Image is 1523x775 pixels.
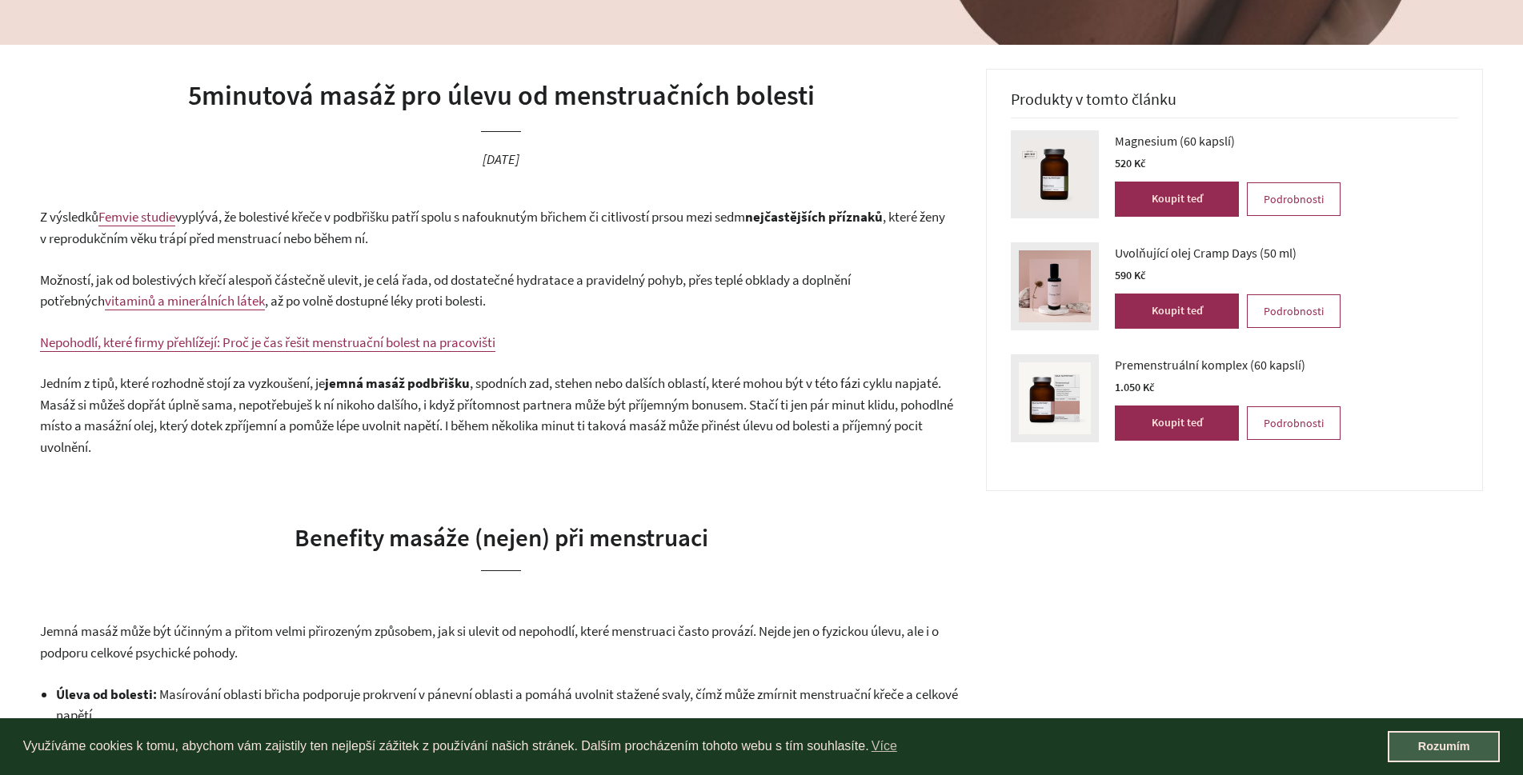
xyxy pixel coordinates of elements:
[1247,406,1341,440] a: Podrobnosti
[56,685,157,703] strong: Úleva od bolesti:
[1247,294,1341,328] a: Podrobnosti
[1115,268,1145,282] span: 590 Kč
[98,208,175,226] a: Femvie studie
[1115,380,1154,394] span: 1.050 Kč
[745,208,883,226] strong: nejčastějších příznaků
[483,150,519,168] time: [DATE]
[105,292,265,310] a: vitaminů a minerálních látek
[40,334,495,352] a: Nepohodlí, které firmy přehlížejí: Proč je čas řešit menstruační bolest na pracovišti
[40,374,325,392] span: Jedním z tipů, které rozhodně stojí za vyzkoušení, je
[175,208,745,226] span: vyplývá, že bolestivé křeče v podbřišku patří spolu s nafouknutým břichem či citlivostí prsou mez...
[40,334,495,351] span: Nepohodlí, které firmy přehlížejí: Proč je čas řešit menstruační bolest na pracovišti
[1115,354,1341,397] a: Premenstruální komplex (60 kapslí) 1.050 Kč
[1115,405,1239,441] button: Koupit teď
[1011,90,1458,118] h3: Produkty v tomto článku
[1115,294,1239,329] button: Koupit teď
[325,374,405,392] strong: jemná masáž
[1115,130,1235,151] span: Magnesium (60 kapslí)
[1388,731,1500,763] a: dismiss cookie message
[869,734,900,758] a: learn more about cookies
[40,77,962,115] h1: 5minutová masáž pro úlevu od menstruačních bolesti
[295,521,708,553] span: Benefity masáže (nejen) při menstruaci
[40,271,851,310] span: Možností, jak od bolestivých křečí alespoň částečně ulevit, je celá řada, od dostatečné hydratace...
[56,685,958,725] span: Masírování oblasti břicha podporuje prokrvení v pánevní oblasti a pomáhá uvolnit stažené svaly, č...
[1247,182,1341,216] a: Podrobnosti
[265,292,486,310] span: , až po volně dostupné léky proti bolesti.
[40,374,953,456] span: , spodních zad, stehen nebo dalších oblastí, které mohou být v této fázi cyklu napjaté. Masáž si ...
[1115,130,1341,174] a: Magnesium (60 kapslí) 520 Kč
[1115,242,1341,286] a: Uvolňující olej Cramp Days (50 ml) 590 Kč
[1115,242,1297,263] span: Uvolňující olej Cramp Days (50 ml)
[407,374,470,392] strong: podbřišku
[1115,354,1305,375] span: Premenstruální komplex (60 kapslí)
[1115,156,1145,170] span: 520 Kč
[40,208,98,226] span: Z výsledků
[1115,182,1239,217] button: Koupit teď
[40,622,939,661] span: Jemná masáž může být účinným a přitom velmi přirozeným způsobem, jak si ulevit od nepohodlí, kter...
[23,734,1388,758] span: Využíváme cookies k tomu, abychom vám zajistily ten nejlepší zážitek z používání našich stránek. ...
